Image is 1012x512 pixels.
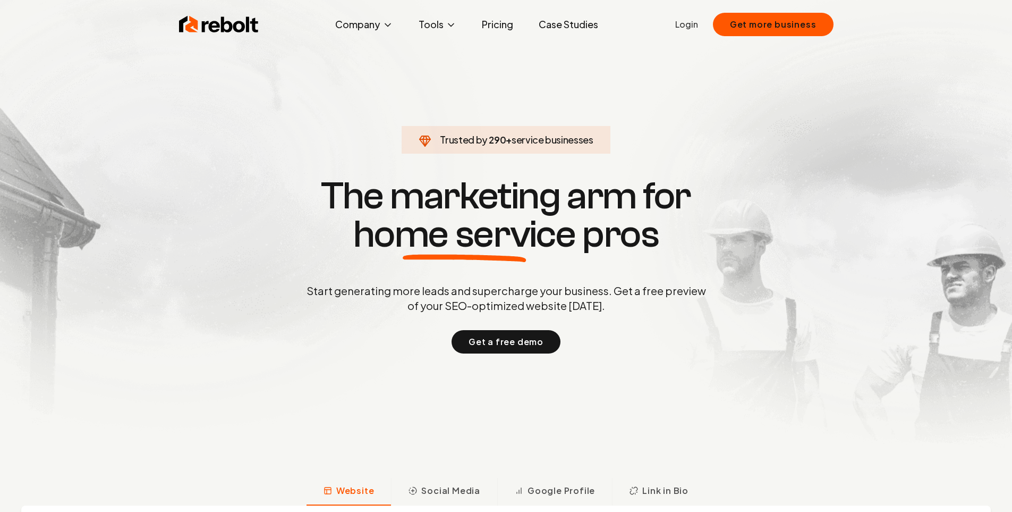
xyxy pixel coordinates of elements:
button: Link in Bio [612,478,705,506]
span: service businesses [512,133,593,146]
span: Website [336,484,375,497]
p: Start generating more leads and supercharge your business. Get a free preview of your SEO-optimiz... [304,283,708,313]
span: Social Media [421,484,480,497]
a: Login [675,18,698,31]
span: + [506,133,512,146]
a: Case Studies [530,14,607,35]
button: Tools [410,14,465,35]
button: Google Profile [497,478,612,506]
button: Company [327,14,402,35]
button: Get more business [713,13,834,36]
span: Link in Bio [642,484,688,497]
span: Trusted by [440,133,487,146]
button: Get a free demo [452,330,560,354]
button: Website [307,478,392,506]
span: home service [353,215,576,254]
span: Google Profile [528,484,595,497]
span: 290 [489,132,506,147]
a: Pricing [473,14,522,35]
img: Rebolt Logo [179,14,259,35]
button: Social Media [391,478,497,506]
h1: The marketing arm for pros [251,177,761,254]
